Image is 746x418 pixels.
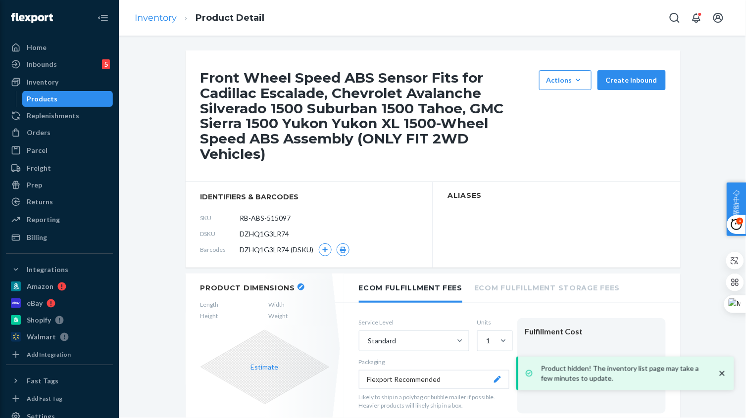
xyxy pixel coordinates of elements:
[93,8,113,28] button: Close Navigation
[687,8,706,28] button: Open notifications
[359,370,509,389] button: Flexport Recommended
[6,56,113,72] a: Inbounds5
[359,358,509,366] p: Packaging
[251,362,279,372] button: Estimate
[6,329,113,345] a: Walmart
[547,75,584,85] div: Actions
[359,318,469,326] label: Service Level
[27,215,60,225] div: Reporting
[200,245,240,254] span: Barcodes
[359,393,509,410] p: Likely to ship in a polybag or bubble mailer if possible. Heavier products will likely ship in a ...
[474,274,620,301] li: Ecom Fulfillment Storage Fees
[727,183,746,236] button: 卖家帮助中心
[665,8,685,28] button: Open Search Box
[27,298,43,308] div: eBay
[487,336,491,346] div: 1
[196,12,264,23] a: Product Detail
[6,40,113,55] a: Home
[200,70,534,162] h1: Front Wheel Speed ABS Sensor Fits for Cadillac Escalade, Chevrolet Avalanche Silverado 1500 Subur...
[6,230,113,245] a: Billing
[6,279,113,294] a: Amazon
[27,94,58,104] div: Products
[11,13,53,23] img: Flexport logo
[135,12,177,23] a: Inventory
[477,318,509,326] label: Units
[6,312,113,328] a: Shopify
[27,145,48,155] div: Parcel
[539,70,592,90] button: Actions
[6,125,113,140] a: Orders
[717,369,727,378] svg: close toast
[27,376,58,386] div: Fast Tags
[200,312,219,320] span: Height
[127,3,272,33] ol: breadcrumbs
[6,74,113,90] a: Inventory
[597,70,666,90] button: Create inbound
[6,142,113,158] a: Parcel
[6,212,113,228] a: Reporting
[200,283,296,292] h2: Product Dimensions
[240,245,314,255] span: DZHQ1G3LR74 (DSKU)
[486,336,487,346] input: 1
[6,262,113,278] button: Integrations
[708,8,728,28] button: Open account menu
[200,214,240,222] span: SKU
[27,77,58,87] div: Inventory
[27,59,57,69] div: Inbounds
[525,326,658,337] div: Fulfillment Cost
[27,394,62,403] div: Add Fast Tag
[200,230,240,238] span: DSKU
[6,177,113,193] a: Prep
[6,393,113,405] a: Add Fast Tag
[6,108,113,124] a: Replenishments
[269,300,288,309] span: Width
[6,160,113,176] a: Freight
[27,163,51,173] div: Freight
[27,332,56,342] div: Walmart
[200,300,219,309] span: Length
[27,265,68,275] div: Integrations
[368,336,397,346] div: Standard
[200,192,418,202] span: identifiers & barcodes
[27,111,79,121] div: Replenishments
[541,364,707,383] p: Product hidden! The inventory list page may take a few minutes to update.
[6,373,113,389] button: Fast Tags
[102,59,110,69] div: 5
[27,350,71,359] div: Add Integration
[367,336,368,346] input: Standard
[27,43,47,52] div: Home
[27,180,42,190] div: Prep
[240,229,290,239] span: DZHQ1G3LR74
[448,192,666,199] h2: Aliases
[27,197,53,207] div: Returns
[359,274,463,303] li: Ecom Fulfillment Fees
[22,91,113,107] a: Products
[27,281,53,291] div: Amazon
[27,232,47,242] div: Billing
[269,312,288,320] span: Weight
[6,194,113,210] a: Returns
[6,349,113,361] a: Add Integration
[6,295,113,311] a: eBay
[27,315,51,325] div: Shopify
[27,128,50,138] div: Orders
